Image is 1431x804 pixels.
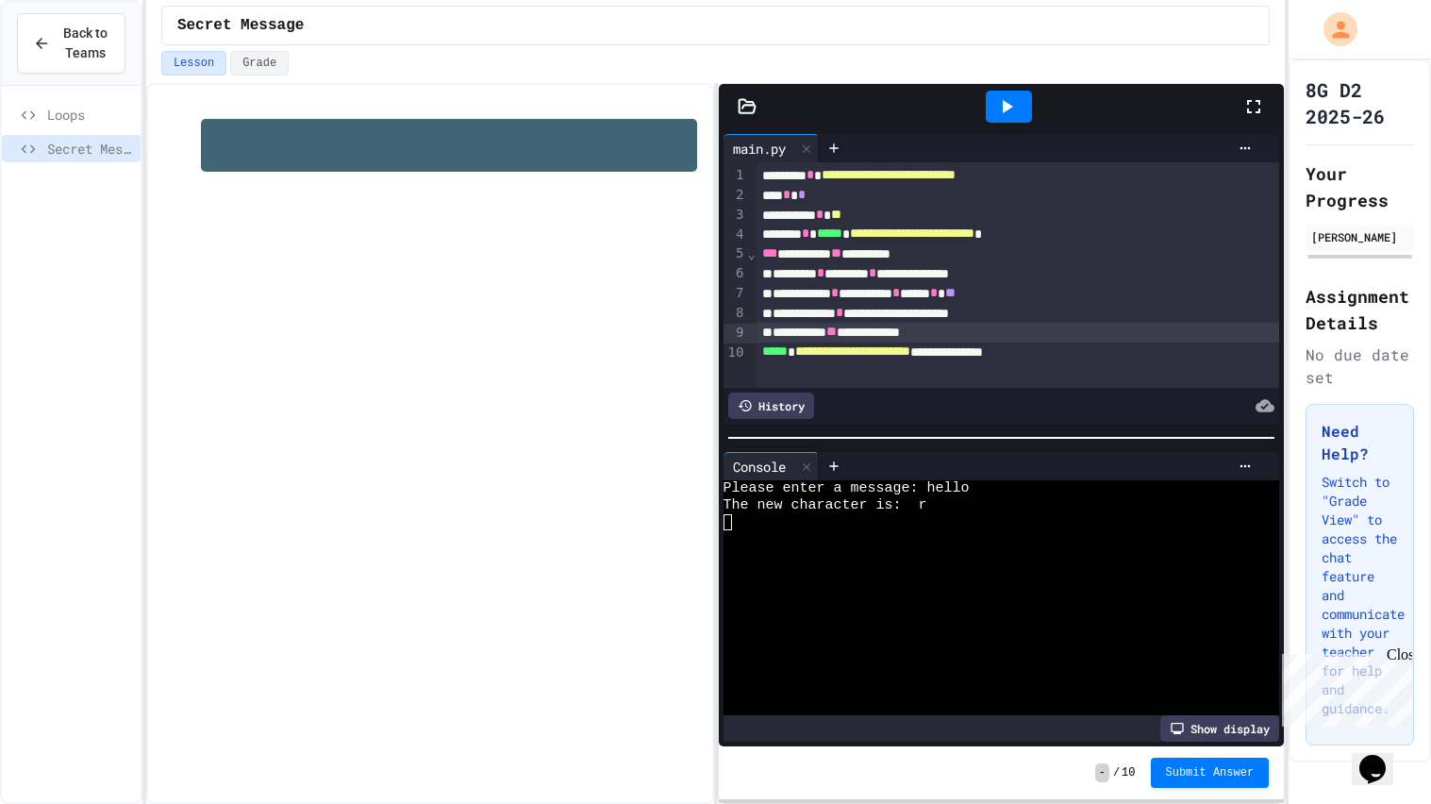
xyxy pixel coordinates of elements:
[724,134,819,162] div: main.py
[177,14,304,37] span: Secret Message
[724,343,747,363] div: 10
[724,206,747,226] div: 3
[47,105,133,125] span: Loops
[724,226,747,245] div: 4
[1306,343,1414,389] div: No due date set
[1113,765,1120,780] span: /
[1122,765,1135,780] span: 10
[724,304,747,324] div: 8
[724,324,747,343] div: 9
[1322,420,1398,465] h3: Need Help?
[1304,8,1362,51] div: My Account
[724,480,970,497] span: Please enter a message: hello
[1160,715,1279,742] div: Show display
[1095,763,1109,782] span: -
[1352,729,1412,785] iframe: chat widget
[8,8,130,120] div: Chat with us now!Close
[1166,765,1255,780] span: Submit Answer
[746,246,756,261] span: Fold line
[61,24,109,63] span: Back to Teams
[724,457,795,477] div: Console
[1306,160,1414,213] h2: Your Progress
[728,393,814,419] div: History
[47,139,133,159] span: Secret Message
[230,51,289,75] button: Grade
[1322,473,1398,718] p: Switch to "Grade View" to access the chat feature and communicate with your teacher for help and ...
[1151,758,1270,788] button: Submit Answer
[17,13,125,74] button: Back to Teams
[724,139,795,159] div: main.py
[1306,283,1414,336] h2: Assignment Details
[1311,228,1408,245] div: [PERSON_NAME]
[724,497,927,514] span: The new character is: r
[724,186,747,206] div: 2
[1306,76,1414,129] h1: 8G D2 2025-26
[1274,646,1412,727] iframe: chat widget
[724,264,747,284] div: 6
[724,452,819,480] div: Console
[161,51,226,75] button: Lesson
[724,166,747,186] div: 1
[724,244,747,264] div: 5
[724,284,747,304] div: 7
